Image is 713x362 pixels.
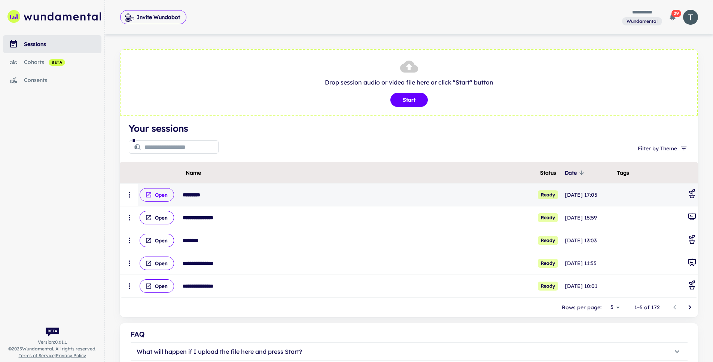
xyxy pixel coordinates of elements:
[49,59,65,65] span: beta
[140,279,174,293] button: Open
[390,93,428,107] button: Start
[38,339,67,346] span: Version: 0.61.1
[131,343,688,361] button: What will happen if I upload the file here and press Start?
[688,280,697,292] div: Coaching
[56,353,86,358] a: Privacy Policy
[3,35,101,53] a: sessions
[8,346,97,352] span: © 2025 Wundamental. All rights reserved.
[622,16,662,26] span: You are a member of this workspace. Contact your workspace owner for assistance.
[604,302,622,313] div: 5
[538,190,558,199] span: Ready
[24,76,101,84] div: consents
[665,10,680,25] button: 29
[688,212,697,223] div: General Meeting
[563,229,616,252] td: [DATE] 13:03
[538,236,558,245] span: Ready
[538,282,558,291] span: Ready
[120,162,698,298] div: scrollable content
[563,184,616,206] td: [DATE] 17:05
[131,329,688,340] div: FAQ
[129,122,689,135] h4: Your sessions
[140,257,174,270] button: Open
[688,258,697,269] div: General Meeting
[24,40,101,48] div: sessions
[19,352,86,359] span: |
[682,300,697,315] button: Go to next page
[688,189,697,200] div: Coaching
[19,353,55,358] a: Terms of Service
[688,235,697,246] div: Coaching
[624,18,661,25] span: Wundamental
[565,168,586,177] span: Date
[24,58,101,66] div: cohorts
[635,142,689,155] button: Filter by Theme
[128,78,690,87] p: Drop session audio or video file here or click "Start" button
[634,303,660,312] p: 1–5 of 172
[120,10,186,24] button: Invite Wundabot
[140,234,174,247] button: Open
[140,188,174,202] button: Open
[540,168,556,177] span: Status
[538,259,558,268] span: Ready
[3,71,101,89] a: consents
[563,275,616,298] td: [DATE] 10:01
[140,211,174,224] button: Open
[562,303,601,312] p: Rows per page:
[683,10,698,25] img: photoURL
[3,53,101,71] a: cohorts beta
[538,213,558,222] span: Ready
[617,168,629,177] span: Tags
[671,10,681,17] span: 29
[563,206,616,229] td: [DATE] 15:59
[137,347,302,356] p: What will happen if I upload the file here and press Start?
[563,252,616,275] td: [DATE] 11:55
[120,10,186,25] span: Invite Wundabot to record a meeting
[186,168,201,177] span: Name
